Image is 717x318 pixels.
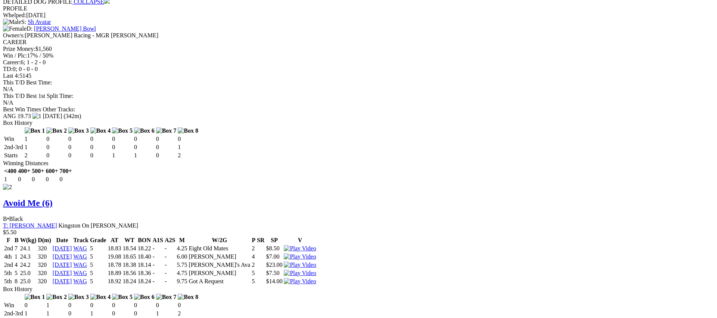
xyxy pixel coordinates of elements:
th: P [251,237,256,244]
td: 0 [134,302,155,309]
td: 1 [24,310,46,317]
td: 0 [134,310,155,317]
th: 600+ [45,167,58,175]
td: 1 [24,135,46,143]
th: B [14,237,19,244]
td: Starts [4,152,24,159]
td: 18.78 [107,261,121,269]
td: - [152,269,163,277]
span: S: [3,19,26,25]
div: N/A [3,93,714,106]
td: - [164,253,176,260]
td: 320 [37,253,52,260]
img: Play Video [284,262,316,268]
img: Box 5 [112,127,133,134]
td: Eight Old Mates [188,245,251,252]
div: [DATE] [3,12,714,19]
img: Box 4 [90,294,111,300]
a: [DATE] [53,262,72,268]
td: 2nd [4,261,13,269]
td: Got A Request [188,278,251,285]
img: Box 8 [178,294,198,300]
span: (342m) [63,113,81,119]
img: Box 2 [46,294,67,300]
img: Box 7 [156,294,177,300]
div: Box History [3,120,714,126]
div: 0; 0 - 0 - 0 [3,66,714,72]
td: [PERSON_NAME] [188,253,251,260]
td: 320 [37,245,52,252]
span: Prize Money: [3,46,35,52]
th: Date [52,237,72,244]
td: $8.50 [266,245,283,252]
img: Box 1 [25,127,45,134]
span: $5.50 [3,229,16,235]
td: 6.00 [176,253,187,260]
th: A2S [164,237,176,244]
td: 2nd-3rd [4,143,24,151]
a: WAG [73,278,87,284]
img: Box 3 [68,294,89,300]
td: 18.36 [137,269,151,277]
img: Box 7 [156,127,177,134]
td: 5 [251,269,256,277]
img: 1 [32,113,41,120]
td: - [164,269,176,277]
span: This T/D Best Time: [3,79,52,86]
a: WAG [73,270,87,276]
td: 5 [90,278,107,285]
img: Play Video [284,278,316,285]
td: 5 [90,269,107,277]
td: 0 [90,152,111,159]
td: 18.14 [137,261,151,269]
div: 6; 1 - 2 - 0 [3,59,714,66]
div: Box History [3,286,714,293]
th: WT [122,237,136,244]
div: N/A [3,79,714,93]
img: Box 4 [90,127,111,134]
div: Winning Distances [3,160,714,167]
td: 19.08 [107,253,121,260]
td: $23.00 [266,261,283,269]
a: View replay [284,262,316,268]
td: 0 [112,135,133,143]
a: View replay [284,253,316,260]
th: AT [107,237,121,244]
td: $14.00 [266,278,283,285]
td: 18.56 [122,269,136,277]
td: 9.75 [176,278,187,285]
div: PROFILE [3,5,714,12]
td: 0 [112,302,133,309]
td: 18.89 [107,269,121,277]
td: 0 [59,176,72,183]
img: Female [3,25,27,32]
img: 2 [3,184,12,191]
a: View replay [284,245,316,251]
span: ANG [3,113,16,119]
a: Avoid Me (6) [3,198,53,208]
img: Box 3 [68,127,89,134]
td: 0 [31,176,44,183]
td: 25.0 [20,269,37,277]
a: WAG [73,245,87,251]
td: 320 [37,278,52,285]
td: 5 [90,245,107,252]
td: 4.75 [176,269,187,277]
img: Play Video [284,270,316,277]
td: 5th [4,278,13,285]
td: 5 [90,253,107,260]
td: 0 [156,135,177,143]
td: 0 [134,143,155,151]
td: - [164,278,176,285]
td: $7.00 [266,253,283,260]
span: B Black [3,216,23,222]
th: 400+ [18,167,31,175]
td: 2 [177,310,199,317]
span: Last 4: [3,72,19,79]
span: This T/D Best 1st Split Time: [3,93,74,99]
th: M [176,237,187,244]
td: [PERSON_NAME] [188,269,251,277]
td: 0 [134,135,155,143]
td: 1 [46,302,67,309]
td: 1 [177,143,199,151]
